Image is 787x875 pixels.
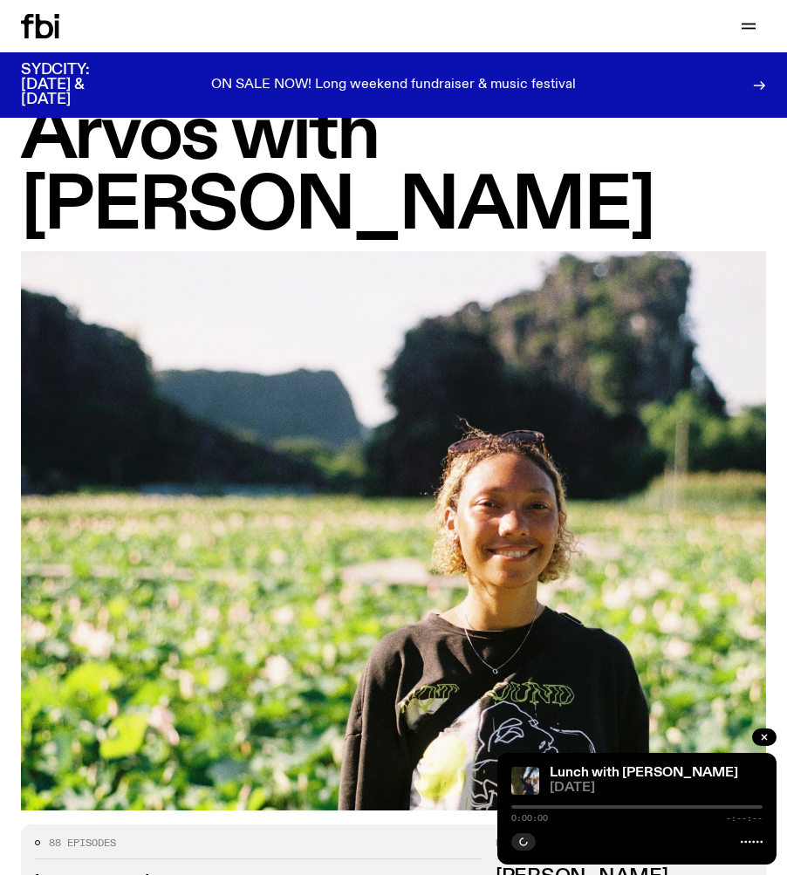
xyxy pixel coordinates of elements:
[511,814,548,823] span: 0:00:00
[21,63,133,107] h3: SYDCITY: [DATE] & [DATE]
[211,78,576,93] p: ON SALE NOW! Long weekend fundraiser & music festival
[49,838,116,848] span: 88 episodes
[21,101,766,243] h1: Arvos with [PERSON_NAME]
[21,251,766,810] img: Bri is smiling and wearing a black t-shirt. She is standing in front of a lush, green field. Ther...
[550,766,738,780] a: Lunch with [PERSON_NAME]
[726,814,763,823] span: -:--:--
[550,782,763,795] span: [DATE]
[496,838,752,859] h2: Hosts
